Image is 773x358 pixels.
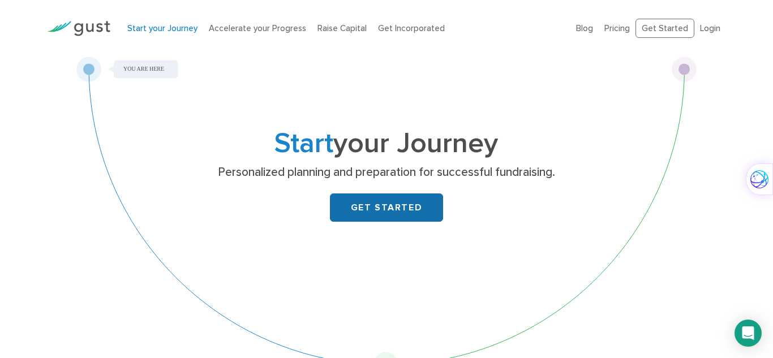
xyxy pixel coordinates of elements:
a: Login [700,23,720,33]
a: Get Started [635,19,694,38]
span: Start [274,127,333,160]
a: Pricing [604,23,630,33]
a: Raise Capital [317,23,367,33]
p: Personalized planning and preparation for successful fundraising. [167,165,605,180]
div: Open Intercom Messenger [735,320,762,347]
a: Accelerate your Progress [209,23,306,33]
img: Gust Logo [47,21,110,36]
a: GET STARTED [330,193,443,222]
a: Get Incorporated [378,23,445,33]
h1: your Journey [163,131,610,157]
a: Blog [576,23,593,33]
a: Start your Journey [127,23,197,33]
